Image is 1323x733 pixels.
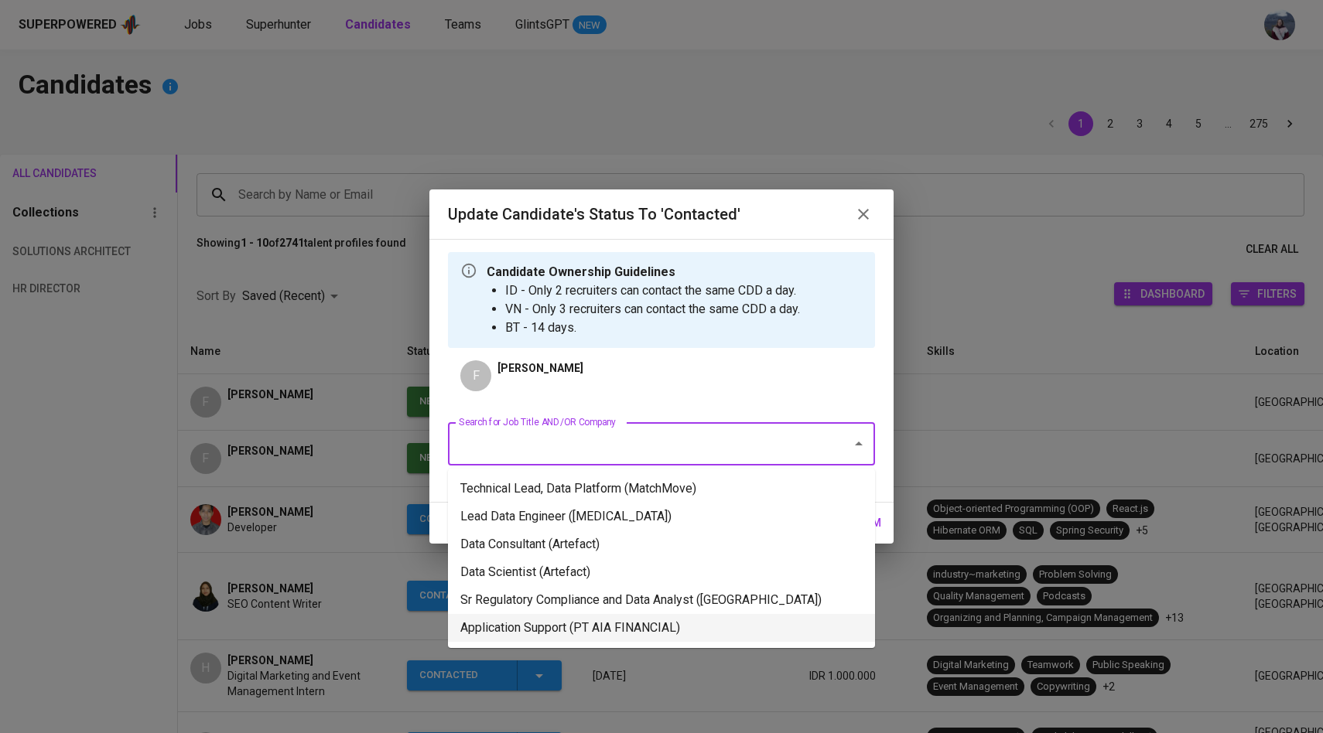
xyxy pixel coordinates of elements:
[487,263,800,281] p: Candidate Ownership Guidelines
[505,319,800,337] li: BT - 14 days.
[448,586,875,614] li: Sr Regulatory Compliance and Data Analyst ([GEOGRAPHIC_DATA])
[448,503,875,530] li: Lead Data Engineer ([MEDICAL_DATA])
[448,558,875,586] li: Data Scientist (Artefact)
[448,614,875,642] li: Application Support (PT AIA FINANCIAL)
[448,202,740,227] h6: Update Candidate's Status to 'Contacted'
[460,360,491,391] div: F
[848,433,870,455] button: Close
[505,281,800,300] li: ID - Only 2 recruiters can contact the same CDD a day.
[448,530,875,558] li: Data Consultant (Artefact)
[505,300,800,319] li: VN - Only 3 recruiters can contact the same CDD a day.
[448,475,875,503] li: Technical Lead, Data Platform (MatchMove)
[497,360,583,376] p: [PERSON_NAME]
